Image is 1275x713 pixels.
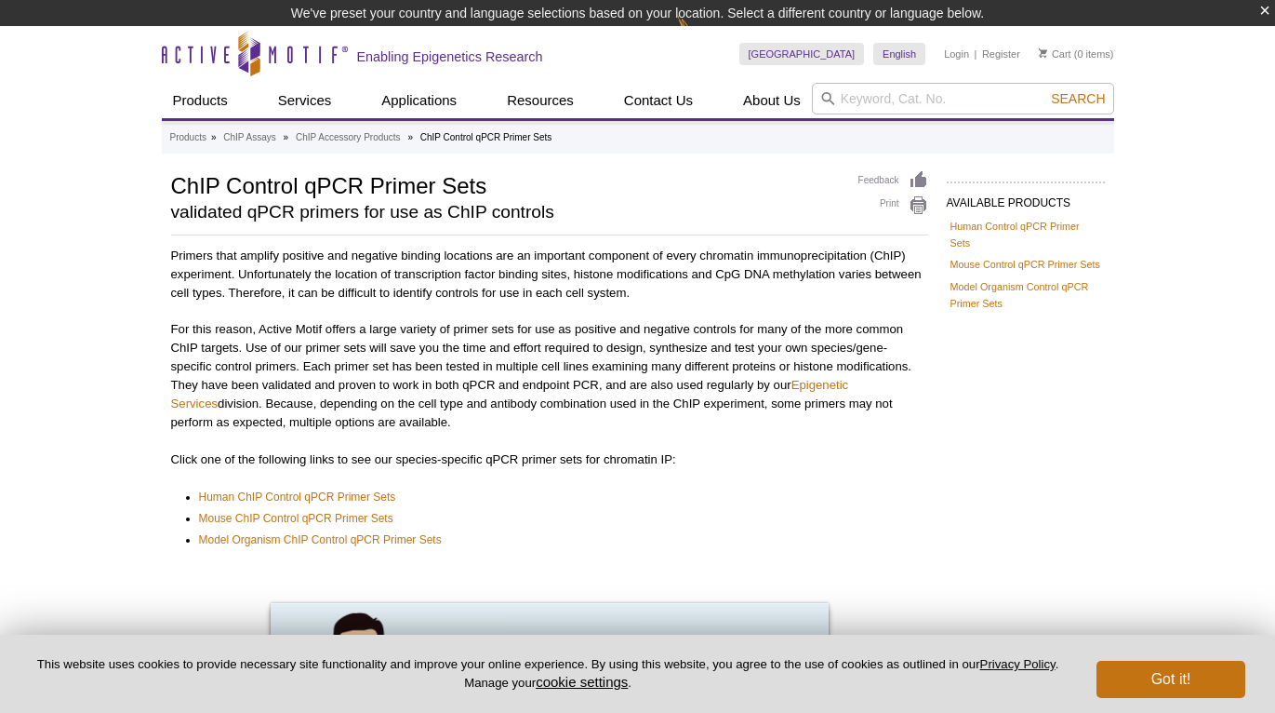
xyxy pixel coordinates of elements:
[677,14,726,58] img: Change Here
[739,43,865,65] a: [GEOGRAPHIC_DATA]
[536,674,628,690] button: cookie settings
[171,204,840,221] h2: validated qPCR primers for use as ChIP controls
[267,83,343,118] a: Services
[1039,43,1114,65] li: (0 items)
[496,83,585,118] a: Resources
[947,182,1105,215] h2: AVAILABLE PRODUCTS
[858,170,928,191] a: Feedback
[732,83,812,118] a: About Us
[407,132,413,142] li: »
[950,278,1101,312] a: Model Organism Control qPCR Primer Sets
[171,320,928,432] p: For this reason, Active Motif offers a large variety of primer sets for use as positive and negat...
[171,170,840,198] h1: ChIP Control qPCR Primer Sets
[211,132,217,142] li: »
[170,129,206,146] a: Products
[812,83,1114,114] input: Keyword, Cat. No.
[162,83,239,118] a: Products
[858,195,928,216] a: Print
[1039,48,1047,58] img: Your Cart
[199,488,396,506] a: Human ChIP Control qPCR Primer Sets
[199,509,393,528] a: Mouse ChIP Control qPCR Primer Sets
[296,129,401,146] a: ChIP Accessory Products
[357,48,543,65] h2: Enabling Epigenetics Research
[950,218,1101,251] a: Human Control qPCR Primer Sets
[613,83,704,118] a: Contact Us
[420,132,552,142] li: ChIP Control qPCR Primer Sets
[199,531,442,549] a: Model Organism ChIP Control qPCR Primer Sets
[1051,91,1105,106] span: Search
[30,656,1066,692] p: This website uses cookies to provide necessary site functionality and improve your online experie...
[370,83,468,118] a: Applications
[944,47,969,61] a: Login
[284,132,289,142] li: »
[171,451,928,469] p: Click one of the following links to see our species-specific qPCR primer sets for chromatin IP:
[1045,90,1110,107] button: Search
[873,43,925,65] a: English
[950,256,1100,273] a: Mouse Control qPCR Primer Sets
[980,657,1056,671] a: Privacy Policy
[975,43,977,65] li: |
[1039,47,1071,61] a: Cart
[982,47,1020,61] a: Register
[223,129,276,146] a: ChIP Assays
[1096,661,1245,698] button: Got it!
[171,247,928,303] p: Primers that amplify positive and negative binding locations are an important component of every ...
